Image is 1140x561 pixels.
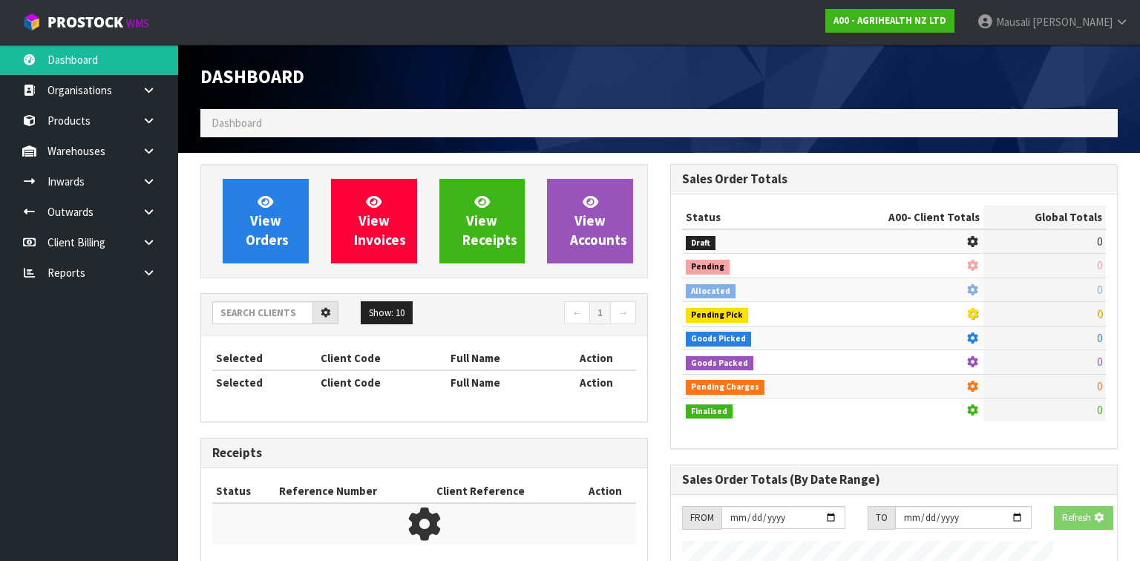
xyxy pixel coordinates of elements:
[1097,379,1102,393] span: 0
[447,347,557,370] th: Full Name
[682,473,1106,487] h3: Sales Order Totals (By Date Range)
[686,404,733,419] span: Finalised
[22,13,41,31] img: cube-alt.png
[682,172,1106,186] h3: Sales Order Totals
[996,15,1030,29] span: Mausali
[682,206,822,229] th: Status
[686,260,730,275] span: Pending
[246,193,289,249] span: View Orders
[557,370,636,394] th: Action
[575,479,636,503] th: Action
[547,179,633,263] a: ViewAccounts
[1097,306,1102,321] span: 0
[589,301,611,325] a: 1
[983,206,1106,229] th: Global Totals
[439,179,525,263] a: ViewReceipts
[200,65,304,88] span: Dashboard
[212,479,275,503] th: Status
[47,13,123,32] span: ProStock
[212,301,313,324] input: Search clients
[686,380,764,395] span: Pending Charges
[361,301,413,325] button: Show: 10
[317,370,448,394] th: Client Code
[686,356,753,371] span: Goods Packed
[1032,15,1113,29] span: [PERSON_NAME]
[686,308,748,323] span: Pending Pick
[212,370,317,394] th: Selected
[564,301,590,325] a: ←
[435,301,636,327] nav: Page navigation
[1097,258,1102,272] span: 0
[868,506,895,530] div: TO
[1097,283,1102,297] span: 0
[1097,331,1102,345] span: 0
[822,206,983,229] th: - Client Totals
[833,14,946,27] strong: A00 - AGRIHEALTH NZ LTD
[212,116,262,130] span: Dashboard
[275,479,433,503] th: Reference Number
[686,284,736,299] span: Allocated
[317,347,448,370] th: Client Code
[223,179,309,263] a: ViewOrders
[212,446,636,460] h3: Receipts
[686,332,751,347] span: Goods Picked
[888,210,907,224] span: A00
[354,193,406,249] span: View Invoices
[1097,355,1102,369] span: 0
[462,193,517,249] span: View Receipts
[212,347,317,370] th: Selected
[686,236,715,251] span: Draft
[610,301,636,325] a: →
[1097,403,1102,417] span: 0
[682,506,721,530] div: FROM
[1054,506,1113,530] button: Refresh
[447,370,557,394] th: Full Name
[433,479,575,503] th: Client Reference
[825,9,954,33] a: A00 - AGRIHEALTH NZ LTD
[331,179,417,263] a: ViewInvoices
[557,347,636,370] th: Action
[570,193,627,249] span: View Accounts
[1097,234,1102,249] span: 0
[126,16,149,30] small: WMS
